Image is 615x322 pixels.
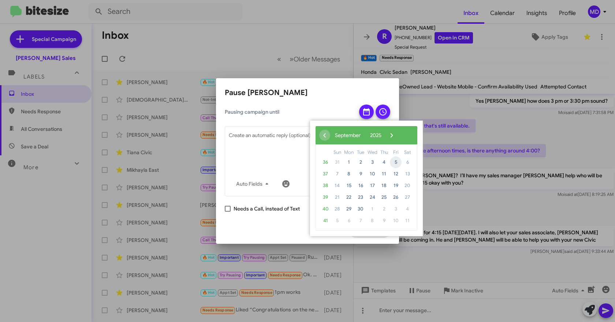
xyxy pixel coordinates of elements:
span: 4 [402,203,413,215]
span: 29 [343,203,355,215]
span: 15 [343,180,355,192]
th: weekday [390,148,402,156]
span: 11 [402,215,413,227]
th: weekday [331,148,343,156]
span: September [335,132,361,139]
span: 1 [343,156,355,168]
span: 8 [366,215,378,227]
span: Pausing campaign until [225,108,353,115]
span: 8 [343,168,355,180]
span: 3 [390,203,402,215]
span: 10 [366,168,378,180]
span: 7 [331,168,343,180]
span: 5 [331,215,343,227]
bs-datepicker-container: calendar [310,121,423,236]
span: 2 [378,203,390,215]
span: 13 [402,168,413,180]
span: 2 [355,156,366,168]
span: Auto Fields [236,177,271,190]
span: 12 [390,168,402,180]
th: weekday [378,148,390,156]
button: › [386,130,397,141]
span: 25 [378,192,390,203]
span: 17 [366,180,378,192]
span: 6 [343,215,355,227]
span: 3 [366,156,378,168]
span: 36 [320,156,331,168]
span: 14 [331,180,343,192]
span: ‹ [319,130,330,141]
span: 26 [390,192,402,203]
button: September [330,130,365,141]
th: weekday [366,148,378,156]
th: weekday [402,148,413,156]
span: 40 [320,203,331,215]
span: 20 [402,180,413,192]
span: 22 [343,192,355,203]
button: 2025 [365,130,386,141]
bs-datepicker-navigation-view: ​ ​ ​ [319,130,397,137]
span: 28 [331,203,343,215]
span: 24 [366,192,378,203]
th: weekday [355,148,366,156]
span: 19 [390,180,402,192]
span: 11 [378,168,390,180]
span: 4 [378,156,390,168]
span: 23 [355,192,366,203]
span: 10 [390,215,402,227]
span: 5 [390,156,402,168]
span: 21 [331,192,343,203]
span: 37 [320,168,331,180]
button: Auto Fields [230,177,277,190]
span: 30 [355,203,366,215]
span: Needs a Call, instead of Text [234,204,300,213]
span: 9 [378,215,390,227]
span: 41 [320,215,331,227]
span: 39 [320,192,331,203]
h2: Pause [PERSON_NAME] [225,87,390,99]
span: 1 [366,203,378,215]
span: 31 [331,156,343,168]
span: 9 [355,168,366,180]
span: 16 [355,180,366,192]
span: 7 [355,215,366,227]
span: 27 [402,192,413,203]
span: 18 [378,180,390,192]
span: 6 [402,156,413,168]
span: 2025 [370,132,381,139]
th: weekday [343,148,355,156]
span: 38 [320,180,331,192]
